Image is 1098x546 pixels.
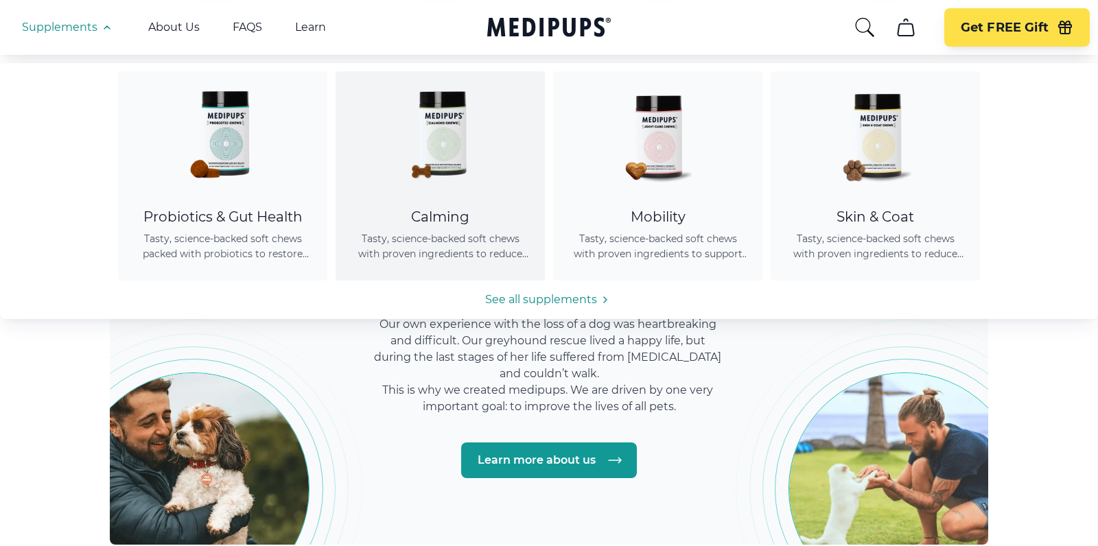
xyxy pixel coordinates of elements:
div: Probiotics & Gut Health [135,209,311,226]
a: Medipups [487,14,611,43]
a: Skin & Coat Chews - MedipupsSkin & CoatTasty, science-backed soft chews with proven ingredients t... [771,71,980,281]
span: Supplements [22,21,97,34]
span: Tasty, science-backed soft chews packed with probiotics to restore gut balance, ease itching, sup... [135,231,311,261]
button: Get FREE Gift [944,8,1090,47]
a: Joint Care Chews - MedipupsMobilityTasty, science-backed soft chews with proven ingredients to su... [553,71,762,281]
a: Probiotic Dog Chews - MedipupsProbiotics & Gut HealthTasty, science-backed soft chews packed with... [118,71,327,281]
p: Our own experience with the loss of a dog was heartbreaking and difficult. Our greyhound rescue l... [373,316,725,415]
div: Calming [352,209,528,226]
a: Learn more about us [461,442,637,478]
span: Tasty, science-backed soft chews with proven ingredients to support joint health, improve mobilit... [570,231,746,261]
span: Get FREE Gift [961,20,1049,36]
span: Tasty, science-backed soft chews with proven ingredients to reduce anxiety, promote relaxation, a... [352,231,528,261]
img: Probiotic Dog Chews - Medipups [161,71,285,195]
button: search [854,16,876,38]
img: Skin & Coat Chews - Medipups [814,71,937,195]
button: cart [889,11,922,44]
a: Learn [295,21,326,34]
img: Joint Care Chews - Medipups [596,71,720,195]
span: Tasty, science-backed soft chews with proven ingredients to reduce shedding, promote healthy skin... [787,231,963,261]
a: About Us [148,21,200,34]
a: FAQS [233,21,262,34]
div: Skin & Coat [787,209,963,226]
a: Calming Dog Chews - MedipupsCalmingTasty, science-backed soft chews with proven ingredients to re... [336,71,545,281]
button: Supplements [22,19,115,36]
div: Mobility [570,209,746,226]
img: Calming Dog Chews - Medipups [379,71,502,195]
